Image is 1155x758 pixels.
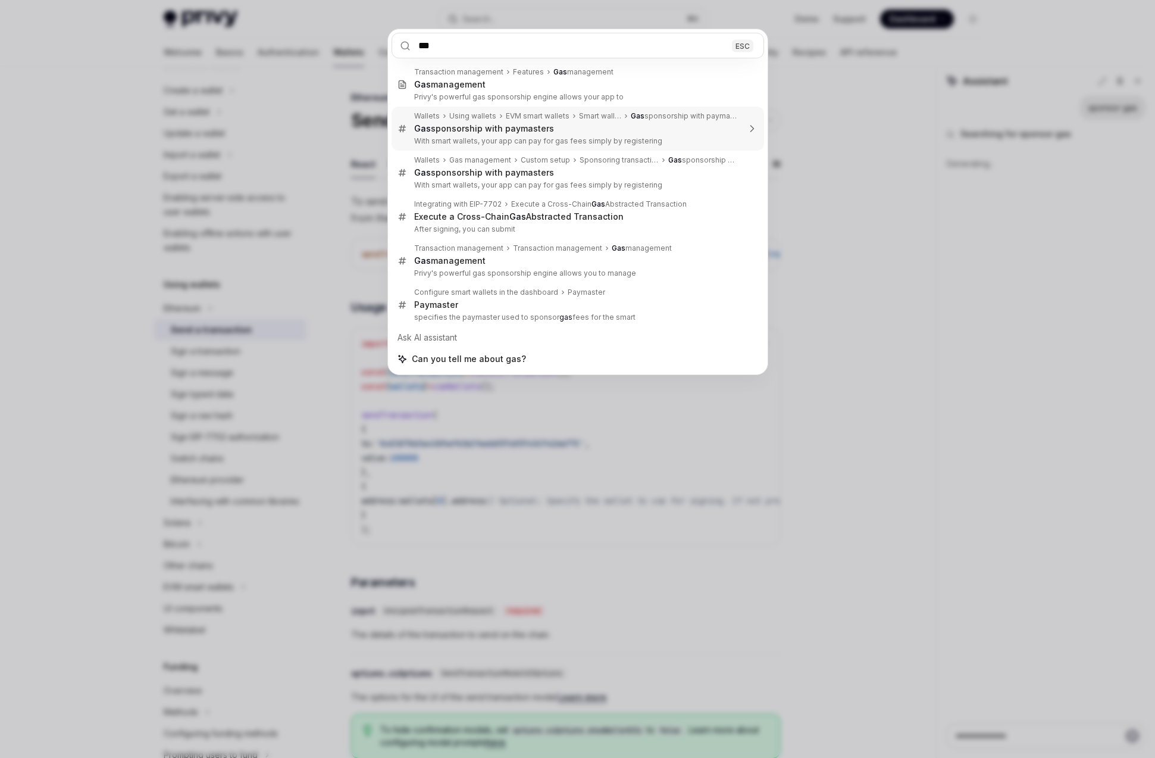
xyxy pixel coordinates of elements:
p: Privy's powerful gas sponsorship engine allows you to manage [414,269,739,278]
div: Integrating with EIP-7702 [414,199,502,209]
b: Gas [668,155,682,164]
div: management [553,67,614,77]
div: Paymaster [414,300,458,310]
div: Sponsoring transactions on Ethereum [580,155,659,165]
b: Gas [414,123,431,133]
div: sponsorship with paymasters [668,155,739,165]
div: EVM smart wallets [506,111,569,121]
p: Privy's powerful gas sponsorship engine allows your app to [414,92,739,102]
b: Gas [509,211,526,222]
div: sponsorship with paymasters [414,123,554,134]
div: sponsorship with paymasters [631,111,738,121]
div: sponsorship with paymasters [414,167,554,178]
div: management [414,255,486,266]
div: Gas management [449,155,511,165]
div: Configure smart wallets in the dashboard [414,288,558,297]
p: With smart wallets, your app can pay for gas fees simply by registering [414,136,739,146]
p: specifies the paymaster used to sponsor fees for the smart [414,313,739,322]
div: management [414,79,486,90]
div: Wallets [414,111,440,121]
div: Paymaster [568,288,605,297]
div: Smart wallets [579,111,622,121]
span: Can you tell me about gas? [412,353,526,365]
b: gas [559,313,572,322]
div: Execute a Cross-Chain Abstracted Transaction [414,211,624,222]
b: Gas [414,255,431,266]
b: Gas [612,244,625,252]
div: Using wallets [449,111,496,121]
div: Wallets [414,155,440,165]
div: Transaction management [414,67,503,77]
b: Gas [553,67,567,76]
div: management [612,244,672,253]
p: With smart wallets, your app can pay for gas fees simply by registering [414,180,739,190]
div: Ask AI assistant [392,327,764,348]
b: Gas [414,167,431,177]
b: Gas [631,111,644,120]
div: ESC [732,39,753,52]
b: Gas [414,79,431,89]
p: After signing, you can submit [414,224,739,234]
b: Gas [591,199,605,208]
div: Transaction management [513,244,602,253]
div: Transaction management [414,244,503,253]
div: Custom setup [521,155,570,165]
div: Features [513,67,544,77]
div: Execute a Cross-Chain Abstracted Transaction [511,199,687,209]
